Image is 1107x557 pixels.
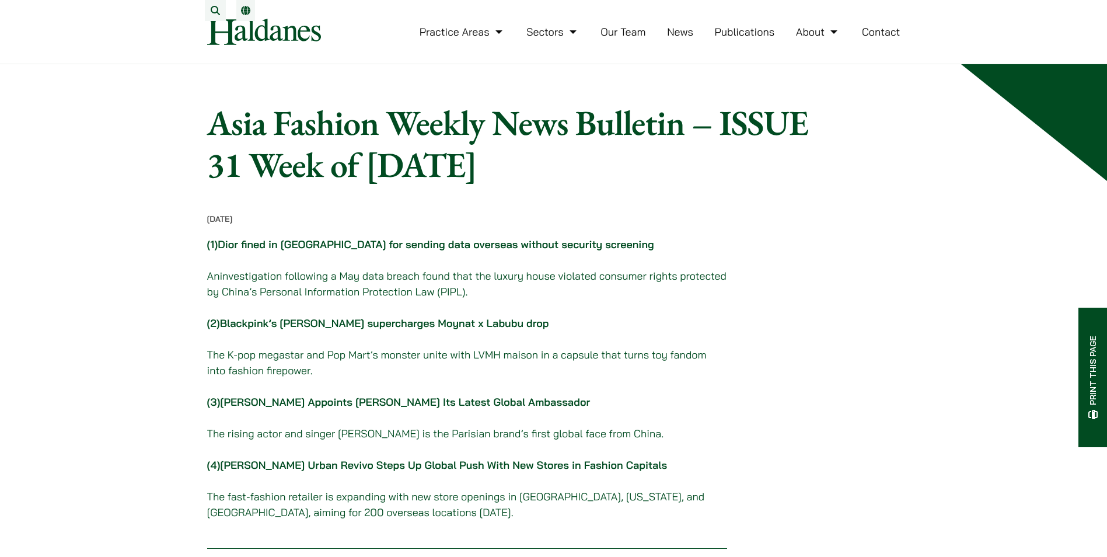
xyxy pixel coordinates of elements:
[207,238,654,251] strong: (1)
[207,458,221,472] b: (4)
[207,214,233,224] time: [DATE]
[220,395,590,409] a: [PERSON_NAME] Appoints [PERSON_NAME] Its Latest Global Ambassador
[207,268,727,300] p: Aninvestigation following a May data breach found that the luxury house violated consumer rights ...
[420,25,505,39] a: Practice Areas
[526,25,579,39] a: Sectors
[220,458,667,472] a: [PERSON_NAME] Urban Revivo Steps Up Global Push With New Stores in Fashion Capitals
[207,426,727,441] p: The rising actor and singer [PERSON_NAME] is the Parisian brand’s first global face from China.
[207,102,813,186] h1: Asia Fashion Weekly News Bulletin – ISSUE 31 Week of [DATE]
[220,316,549,330] a: Blackpink’s [PERSON_NAME] supercharges Moynat x Labubu drop
[218,238,654,251] a: Dior fined in [GEOGRAPHIC_DATA] for sending data overseas without security screening
[796,25,840,39] a: About
[207,316,549,330] strong: (2)
[207,395,591,409] strong: (3)
[667,25,693,39] a: News
[715,25,775,39] a: Publications
[241,6,250,15] a: Switch to EN
[600,25,645,39] a: Our Team
[862,25,900,39] a: Contact
[207,347,727,378] p: The K-pop megastar and Pop Mart’s monster unite with LVMH maison in a capsule that turns toy fand...
[207,19,321,45] img: Logo of Haldanes
[207,457,727,520] p: The fast-fashion retailer is expanding with new store openings in [GEOGRAPHIC_DATA], [US_STATE], ...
